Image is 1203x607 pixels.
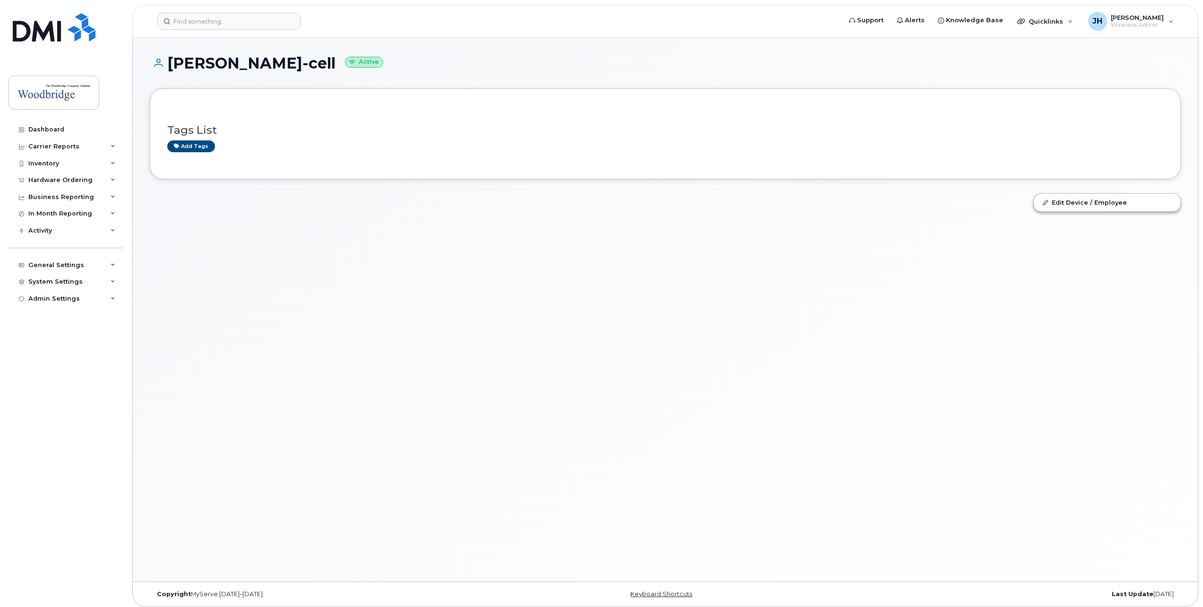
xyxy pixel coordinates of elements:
[1034,194,1180,211] a: Edit Device / Employee
[150,590,493,598] div: MyServe [DATE]–[DATE]
[150,55,1181,71] h1: [PERSON_NAME]-cell
[157,590,191,598] strong: Copyright
[1112,590,1153,598] strong: Last Update
[167,140,215,152] a: Add tags
[345,57,383,68] small: Active
[167,124,1163,136] h3: Tags List
[837,590,1181,598] div: [DATE]
[630,590,692,598] a: Keyboard Shortcuts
